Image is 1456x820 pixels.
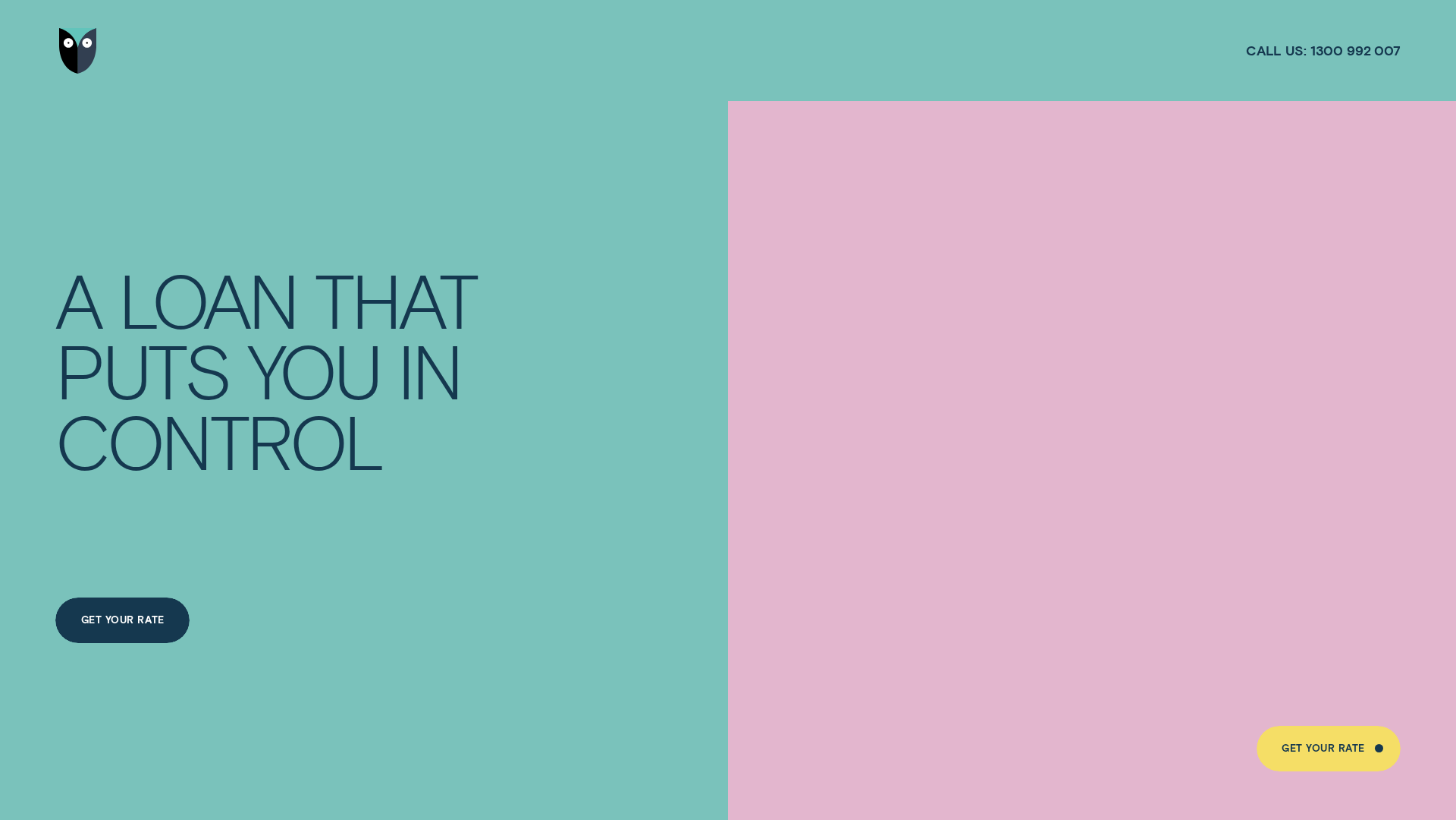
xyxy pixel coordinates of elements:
span: Call us: [1246,42,1307,59]
a: GET YOUR RATE [1257,726,1401,771]
h4: A LOAN THAT PUTS YOU IN CONTROL [55,263,494,475]
a: GET YOUR RATE [55,598,190,643]
a: Call us:1300 992 007 [1246,42,1401,59]
span: 1300 992 007 [1310,42,1401,59]
img: Wisr [59,28,97,74]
